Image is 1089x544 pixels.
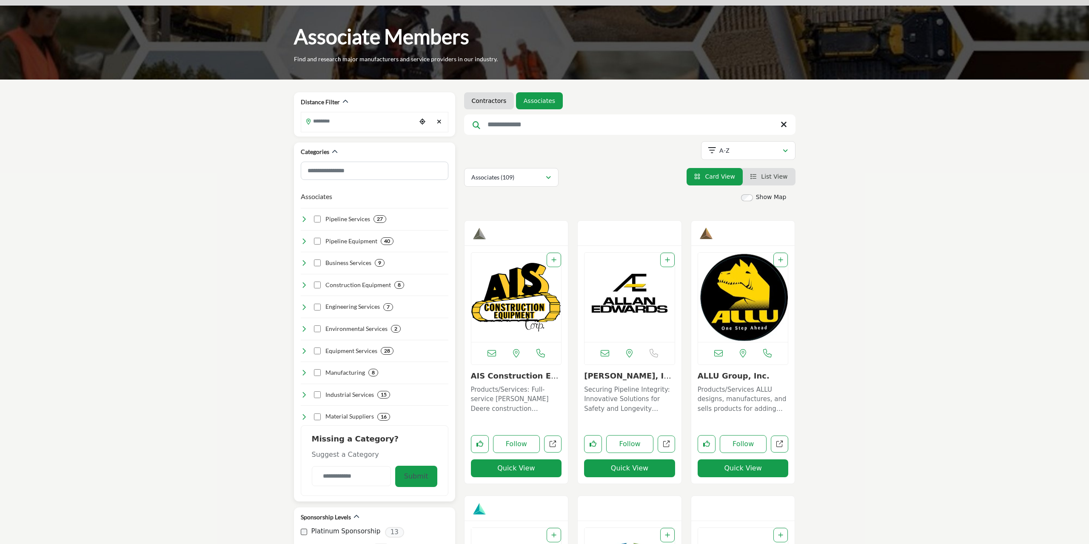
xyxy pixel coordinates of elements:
button: Associates (109) [464,168,559,187]
button: Quick View [471,459,562,477]
a: Open ais-construction-equipment in new tab [544,436,562,453]
h2: Distance Filter [301,98,340,106]
div: 2 Results For Environmental Services [391,325,401,333]
input: Search Category [301,162,448,180]
a: ALLU Group, Inc. [698,371,770,380]
a: Add To List [665,256,670,263]
img: Silver Sponsors Badge Icon [473,227,486,240]
input: Select Manufacturing checkbox [314,369,321,376]
div: 7 Results For Engineering Services [383,303,393,311]
h4: Business Services: Professional services that support the operations and management of pipeline i... [325,259,371,267]
b: 7 [387,304,390,310]
input: select Platinum Sponsorship checkbox [301,529,307,535]
li: List View [743,168,795,185]
button: Follow [493,435,540,453]
b: 8 [372,370,375,376]
a: Add To List [551,532,556,538]
a: Add To List [551,256,556,263]
h3: Allan Edwards, Inc. [584,371,675,381]
p: Securing Pipeline Integrity: Innovative Solutions for Safety and Longevity Operating primarily as... [584,385,675,414]
div: 8 Results For Construction Equipment [394,281,404,289]
a: Associates [524,97,555,105]
b: 2 [394,326,397,332]
span: List View [761,173,787,180]
h4: Pipeline Services: Services that support the installation, operation, protection, and maintenance... [325,215,370,223]
h4: Environmental Services: Services focused on ensuring pipeline projects meet environmental regulat... [325,325,388,333]
div: 8 Results For Manufacturing [368,369,378,376]
h4: Industrial Services: Services that support the overall operations and logistics of the pipeline i... [325,390,374,399]
a: Products/Services ALLU designs, manufactures, and sells products for adding value to customers in... [698,383,789,414]
h1: Associate Members [294,23,469,50]
div: 27 Results For Pipeline Services [373,215,386,223]
button: Submit [395,466,437,487]
button: Like listing [471,435,489,453]
h2: Sponsorship Levels [301,513,351,521]
label: Show Map [756,193,787,202]
input: Select Material Suppliers checkbox [314,413,321,420]
input: Select Pipeline Services checkbox [314,216,321,222]
p: Products/Services: Full-service [PERSON_NAME] Deere construction equipment dealer [471,385,562,414]
h4: Manufacturing: Production of equipment, materials, and components used in the pipeline industry. [325,368,365,377]
p: Products/Services ALLU designs, manufactures, and sells products for adding value to customers in... [698,385,789,414]
h4: Construction Equipment: Machinery and tools used for building, excavating, and constructing pipel... [325,281,391,289]
b: 9 [378,260,381,266]
button: A-Z [701,141,795,160]
img: Allan Edwards, Inc. [584,253,675,342]
button: Like listing [698,435,716,453]
a: Add To List [778,256,783,263]
button: Quick View [698,459,789,477]
b: 40 [384,238,390,244]
a: Open Listing in new tab [698,253,788,342]
img: Bronze Sponsors Badge Icon [700,227,713,240]
p: A-Z [719,146,730,155]
a: [PERSON_NAME], Inc. [584,371,671,390]
a: Products/Services: Full-service [PERSON_NAME] Deere construction equipment dealer [471,383,562,414]
a: Add To List [778,532,783,538]
b: 27 [377,216,383,222]
button: Follow [720,435,767,453]
input: Select Business Services checkbox [314,259,321,266]
div: 40 Results For Pipeline Equipment [381,237,393,245]
b: 16 [381,414,387,420]
h3: AIS Construction Equipment [471,371,562,381]
button: Associates [301,191,332,202]
span: Card View [705,173,735,180]
input: Category Name [312,466,391,486]
h4: Pipeline Equipment: Equipment specifically designed for use in the construction, operation, and m... [325,237,377,245]
h4: Equipment Services: Services related to the sale, rental, maintenance, and support of pipeline eq... [325,347,377,355]
img: ALLU Group, Inc. [698,253,788,342]
div: 16 Results For Material Suppliers [377,413,390,421]
img: AIS Construction Equipment [471,253,562,342]
div: 28 Results For Equipment Services [381,347,393,355]
button: Like listing [584,435,602,453]
li: Card View [687,168,743,185]
p: Find and research major manufacturers and service providers in our industry. [294,55,498,63]
button: Follow [606,435,653,453]
input: Select Environmental Services checkbox [314,325,321,332]
b: 28 [384,348,390,354]
span: Suggest a Category [312,450,379,459]
a: Open allan-edwards in new tab [658,436,675,453]
input: Select Equipment Services checkbox [314,347,321,354]
h3: ALLU Group, Inc. [698,371,789,381]
input: Select Engineering Services checkbox [314,304,321,310]
div: Choose your current location [416,113,429,131]
label: Platinum Sponsorship [311,527,381,536]
a: View List [750,173,788,180]
input: Select Pipeline Equipment checkbox [314,238,321,245]
a: View Card [694,173,735,180]
h2: Categories [301,148,329,156]
input: Search Location [301,113,416,129]
h4: Material Suppliers: Providers of raw materials, components, and supplies used in pipeline constru... [325,412,374,421]
a: Securing Pipeline Integrity: Innovative Solutions for Safety and Longevity Operating primarily as... [584,383,675,414]
input: Search Keyword [464,114,795,135]
input: Select Industrial Services checkbox [314,391,321,398]
div: 9 Results For Business Services [375,259,385,267]
a: AIS Construction Equ... [471,371,559,390]
b: 15 [381,392,387,398]
a: Open Listing in new tab [471,253,562,342]
p: Associates (109) [471,173,514,182]
a: Add To List [665,532,670,538]
input: Select Construction Equipment checkbox [314,282,321,288]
